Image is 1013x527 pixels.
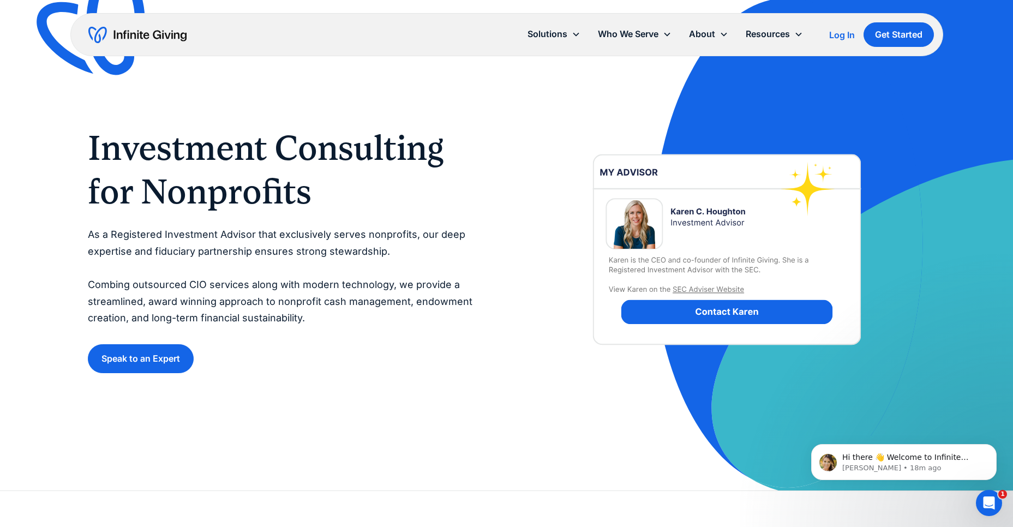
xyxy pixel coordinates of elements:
a: Log In [829,28,855,41]
a: home [88,26,187,44]
iframe: Intercom live chat [976,490,1002,516]
h1: Investment Consulting for Nonprofits [88,126,485,213]
a: Speak to an Expert [88,344,194,373]
img: investment-advisor-nonprofit-financial [581,105,873,394]
div: About [689,27,715,41]
div: About [680,22,737,46]
div: Who We Serve [598,27,658,41]
div: Resources [737,22,812,46]
span: 1 [998,490,1007,499]
div: Log In [829,31,855,39]
div: Who We Serve [589,22,680,46]
a: Get Started [864,22,934,47]
div: Resources [746,27,790,41]
p: As a Registered Investment Advisor that exclusively serves nonprofits, our deep expertise and fid... [88,226,485,327]
iframe: Intercom notifications message [795,421,1013,498]
div: Solutions [519,22,589,46]
div: Solutions [528,27,567,41]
